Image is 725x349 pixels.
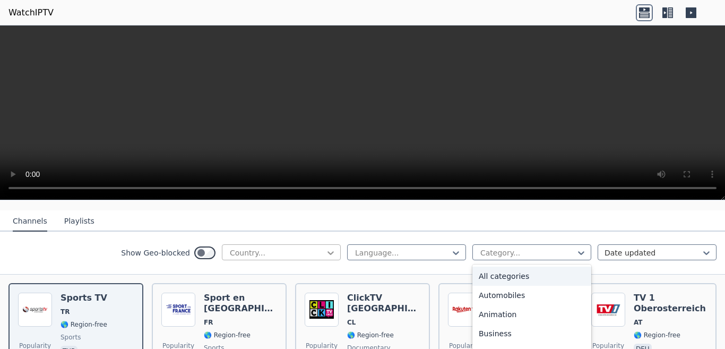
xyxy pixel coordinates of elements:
[204,318,213,327] span: FR
[61,293,107,303] h6: Sports TV
[61,320,107,329] span: 🌎 Region-free
[472,305,591,324] div: Animation
[472,286,591,305] div: Automobiles
[121,248,190,258] label: Show Geo-blocked
[161,293,195,327] img: Sport en France
[61,308,70,316] span: TR
[61,333,81,342] span: sports
[347,318,356,327] span: CL
[18,293,52,327] img: Sports TV
[448,293,482,327] img: Rakuten TV Comedy Movies
[305,293,339,327] img: ClickTV Chile
[13,211,47,232] button: Channels
[64,211,94,232] button: Playlists
[204,293,277,314] h6: Sport en [GEOGRAPHIC_DATA]
[8,6,54,19] a: WatchIPTV
[472,324,591,343] div: Business
[634,331,680,339] span: 🌎 Region-free
[591,293,625,327] img: TV 1 Oberosterreich
[347,293,420,314] h6: ClickTV [GEOGRAPHIC_DATA]
[472,267,591,286] div: All categories
[634,318,643,327] span: AT
[347,331,394,339] span: 🌎 Region-free
[204,331,251,339] span: 🌎 Region-free
[634,293,707,314] h6: TV 1 Oberosterreich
